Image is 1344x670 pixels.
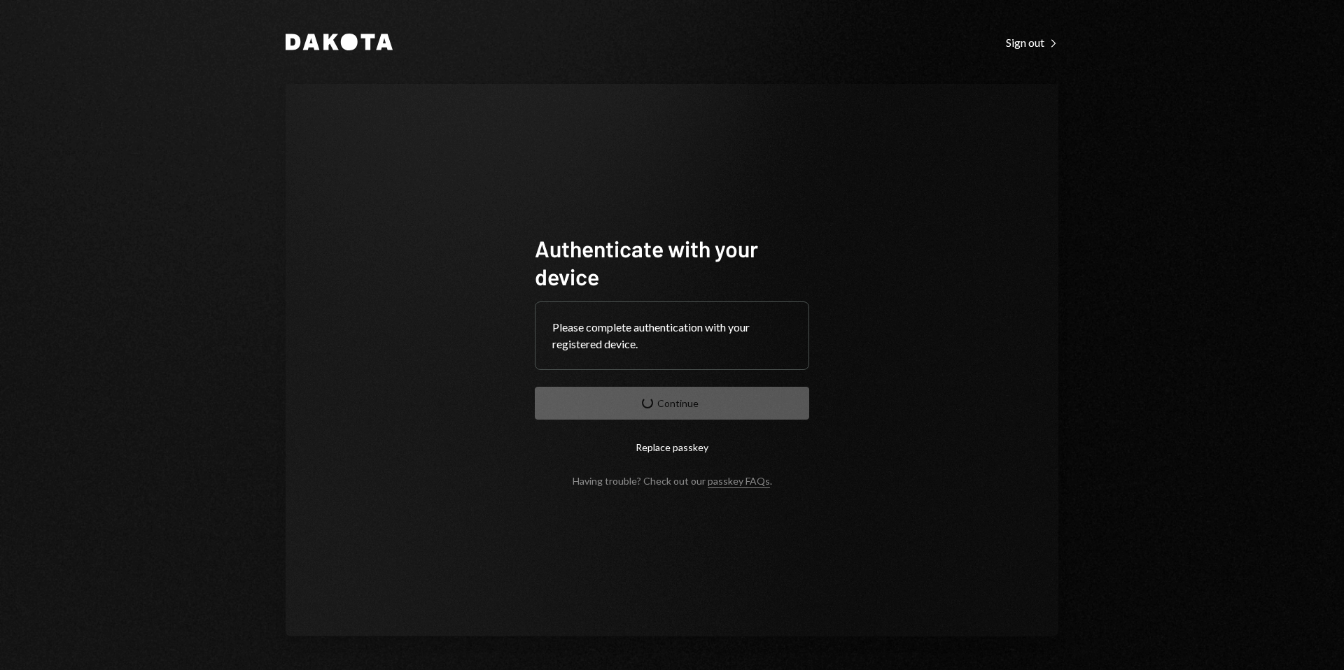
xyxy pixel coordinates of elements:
[552,319,792,352] div: Please complete authentication with your registered device.
[708,475,770,488] a: passkey FAQs
[1006,36,1058,50] div: Sign out
[573,475,772,487] div: Having trouble? Check out our .
[535,234,809,290] h1: Authenticate with your device
[535,431,809,464] button: Replace passkey
[1006,34,1058,50] a: Sign out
